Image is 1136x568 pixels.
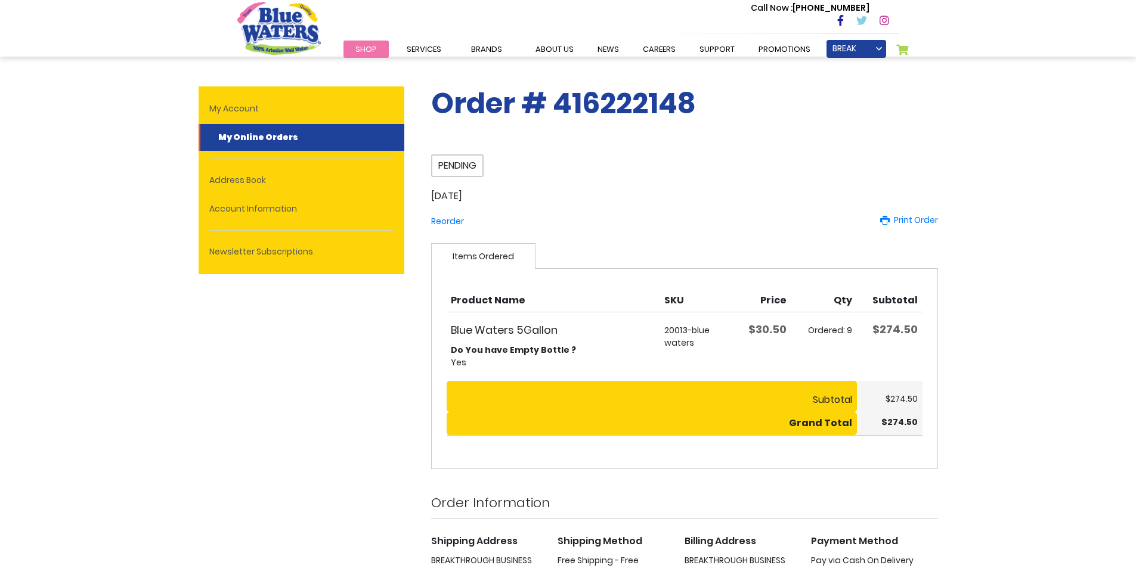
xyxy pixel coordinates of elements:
a: Reorder [431,215,464,227]
a: support [688,41,747,58]
strong: Order Information [431,493,550,512]
th: Price [726,284,791,312]
span: $274.50 [872,322,918,337]
span: Billing Address [685,534,756,548]
span: $274.50 [881,416,918,428]
strong: Items Ordered [431,243,536,269]
span: Brands [471,44,502,55]
a: Print Order [880,214,938,226]
a: store logo [237,2,321,54]
span: $30.50 [748,322,787,337]
span: Pending [431,154,484,177]
td: 20013-blue waters [660,312,726,381]
span: Print Order [894,214,938,226]
dt: Do You have Empty Bottle ? [451,344,655,356]
span: [DATE] [431,189,462,203]
th: Subtotal [447,381,857,412]
span: $274.50 [886,393,918,405]
dd: Yes [451,356,655,369]
span: Call Now : [751,2,793,14]
strong: My Online Orders [209,124,307,150]
a: My Online Orders [199,124,404,151]
span: Shipping Address [431,534,518,548]
th: Subtotal [857,284,923,312]
a: My Account [199,95,404,122]
span: Services [407,44,441,55]
span: Ordered [808,324,847,336]
div: Free Shipping - Free [558,554,685,567]
a: Address Book [199,167,404,194]
p: [PHONE_NUMBER] [751,2,869,14]
span: Shipping Method [558,534,642,548]
a: about us [524,41,586,58]
a: Account Information [199,195,404,222]
a: News [586,41,631,58]
span: Order # 416222148 [431,83,696,123]
th: Qty [791,284,857,312]
span: 9 [847,324,852,336]
a: BREAK THROUGH BUSINESS SOLUTIONS LTD [827,40,886,58]
th: Product Name [447,284,660,312]
span: Shop [355,44,377,55]
th: SKU [660,284,726,312]
strong: Grand Total [789,416,852,430]
dt: Pay via Cash On Delivery [811,554,938,567]
span: Payment Method [811,534,898,548]
a: Newsletter Subscriptions [199,238,404,265]
a: Promotions [747,41,822,58]
a: careers [631,41,688,58]
strong: Blue Waters 5Gallon [451,322,655,338]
